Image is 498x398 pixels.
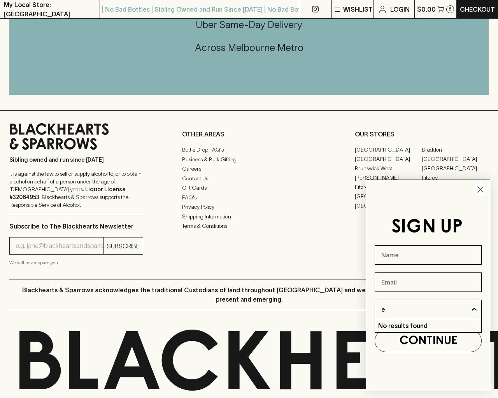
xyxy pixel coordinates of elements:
a: Careers [182,164,316,174]
a: Privacy Policy [182,202,316,212]
a: [GEOGRAPHIC_DATA] [355,192,422,201]
a: Terms & Conditions [182,222,316,231]
p: SUBSCRIBE [107,241,140,251]
p: Wishlist [343,5,373,14]
button: Close dialog [473,183,487,196]
input: e.g. jane@blackheartsandsparrows.com.au [16,240,103,252]
a: Braddon [422,145,489,154]
p: $0.00 [417,5,436,14]
p: Checkout [460,5,495,14]
div: No results found [375,319,481,332]
a: [GEOGRAPHIC_DATA] [422,154,489,164]
p: Blackhearts & Sparrows acknowledges the traditional Custodians of land throughout [GEOGRAPHIC_DAT... [15,285,483,304]
h5: Uber Same-Day Delivery [9,18,489,31]
a: Brunswick West [355,164,422,173]
a: [GEOGRAPHIC_DATA] [355,154,422,164]
a: Gift Cards [182,183,316,193]
div: FLYOUT Form [358,172,498,398]
p: OUR STORES [355,129,489,139]
input: Email [375,272,482,292]
a: [GEOGRAPHIC_DATA] [355,145,422,154]
a: Bottle Drop FAQ's [182,145,316,155]
p: It is against the law to sell or supply alcohol to, or to obtain alcohol on behalf of a person un... [9,170,143,209]
button: Show Options [470,300,478,319]
a: FAQ's [182,193,316,202]
a: [GEOGRAPHIC_DATA] [355,201,422,210]
a: Business & Bulk Gifting [182,155,316,164]
p: OTHER AREAS [182,129,316,139]
p: Subscribe to The Blackhearts Newsletter [9,222,143,231]
input: I wanna know more about... [381,300,470,319]
a: [GEOGRAPHIC_DATA] [422,164,489,173]
span: SIGN UP [391,218,463,236]
p: Sibling owned and run since [DATE] [9,156,143,164]
h5: Across Melbourne Metro [9,41,489,54]
a: Shipping Information [182,212,316,221]
button: SUBSCRIBE [104,237,143,254]
a: [PERSON_NAME] [355,173,422,182]
p: Login [390,5,410,14]
input: Name [375,245,482,265]
p: 6 [449,7,452,11]
a: Fitzroy North [355,182,422,192]
button: CONTINUE [375,330,482,352]
p: We will never spam you [9,259,143,267]
a: Contact Us [182,174,316,183]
